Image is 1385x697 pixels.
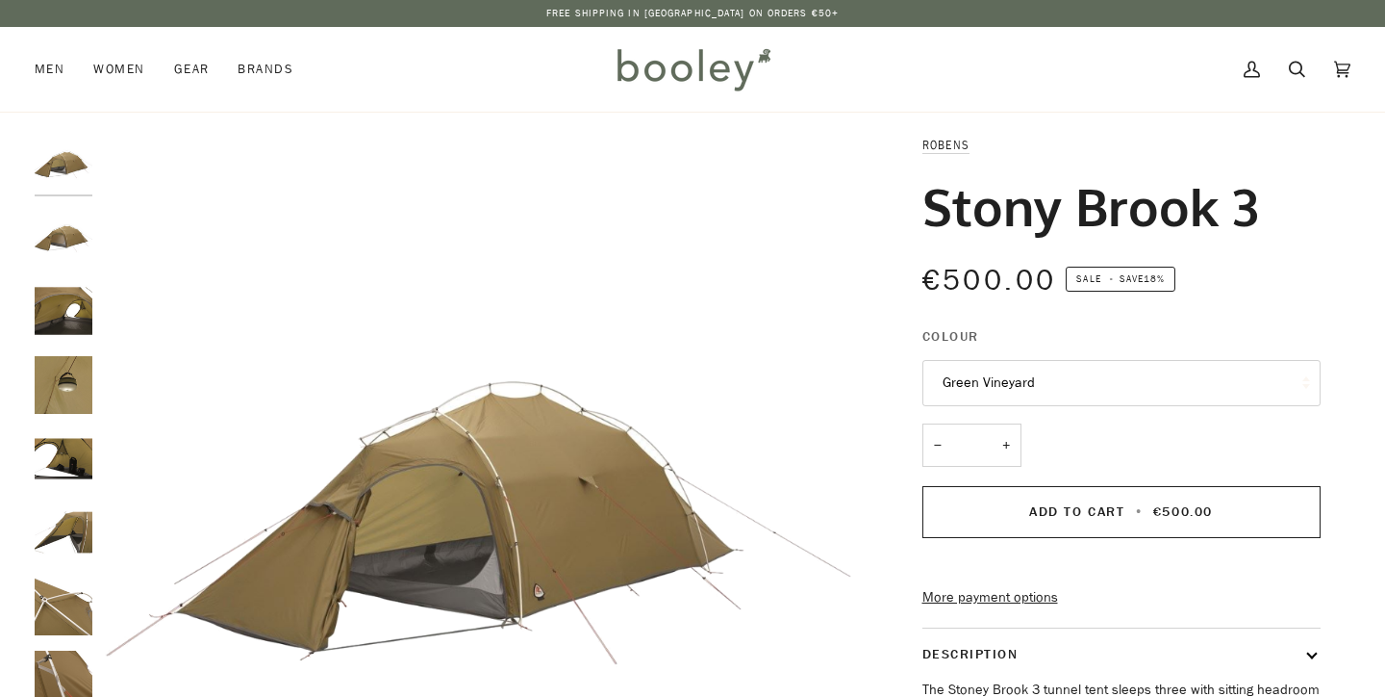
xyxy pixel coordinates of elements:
span: 18% [1144,271,1165,286]
p: Free Shipping in [GEOGRAPHIC_DATA] on Orders €50+ [546,6,839,21]
span: • [1130,503,1148,521]
span: Colour [922,326,979,347]
img: Robens Stony Brook 3 - Booley Galway [35,208,92,266]
span: Brands [238,60,293,79]
span: €500.00 [922,261,1057,300]
img: Robens Stony Brook 3 Green Vineyard - Booley Galway [35,135,92,193]
a: Robens [922,137,970,153]
span: Sale [1076,271,1100,286]
span: Men [35,60,64,79]
a: Brands [223,27,308,112]
button: + [991,424,1021,467]
a: More payment options [922,587,1321,608]
span: €500.00 [1153,503,1213,521]
img: Robens Stony Brook 3 - Booley Galway [35,356,92,414]
button: Description [922,629,1321,680]
a: Women [79,27,159,112]
span: Add to Cart [1029,503,1124,521]
input: Quantity [922,424,1021,467]
span: Women [93,60,144,79]
img: Robens Stony Brook 3 - Booley Galway [35,503,92,561]
a: Gear [160,27,224,112]
button: Add to Cart • €500.00 [922,486,1321,538]
span: Gear [174,60,210,79]
em: • [1104,271,1120,286]
img: Robens Stony Brook 3 - Booley Galway [35,429,92,487]
span: Save [1066,267,1175,292]
button: Green Vineyard [922,360,1321,407]
img: Booley [609,41,777,97]
img: Robens Stony Brook 3 - Booley Galway [35,578,92,635]
button: − [922,424,953,467]
a: Men [35,27,79,112]
h1: Stony Brook 3 [922,174,1259,238]
img: Robens Stony Brook 3 - Booley Galway [35,282,92,340]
